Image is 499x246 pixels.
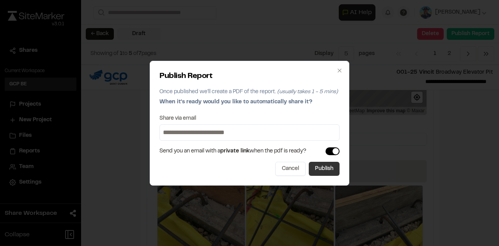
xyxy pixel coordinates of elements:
button: Publish [309,162,340,176]
span: (usually takes 1 - 5 mins) [277,90,338,94]
label: Share via email [159,116,196,121]
span: private link [220,149,249,154]
span: When it's ready would you like to automatically share it? [159,100,312,104]
h2: Publish Report [159,71,340,82]
span: Send you an email with a when the pdf is ready? [159,147,306,156]
button: Cancel [275,162,306,176]
p: Once published we'll create a PDF of the report. [159,88,340,96]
